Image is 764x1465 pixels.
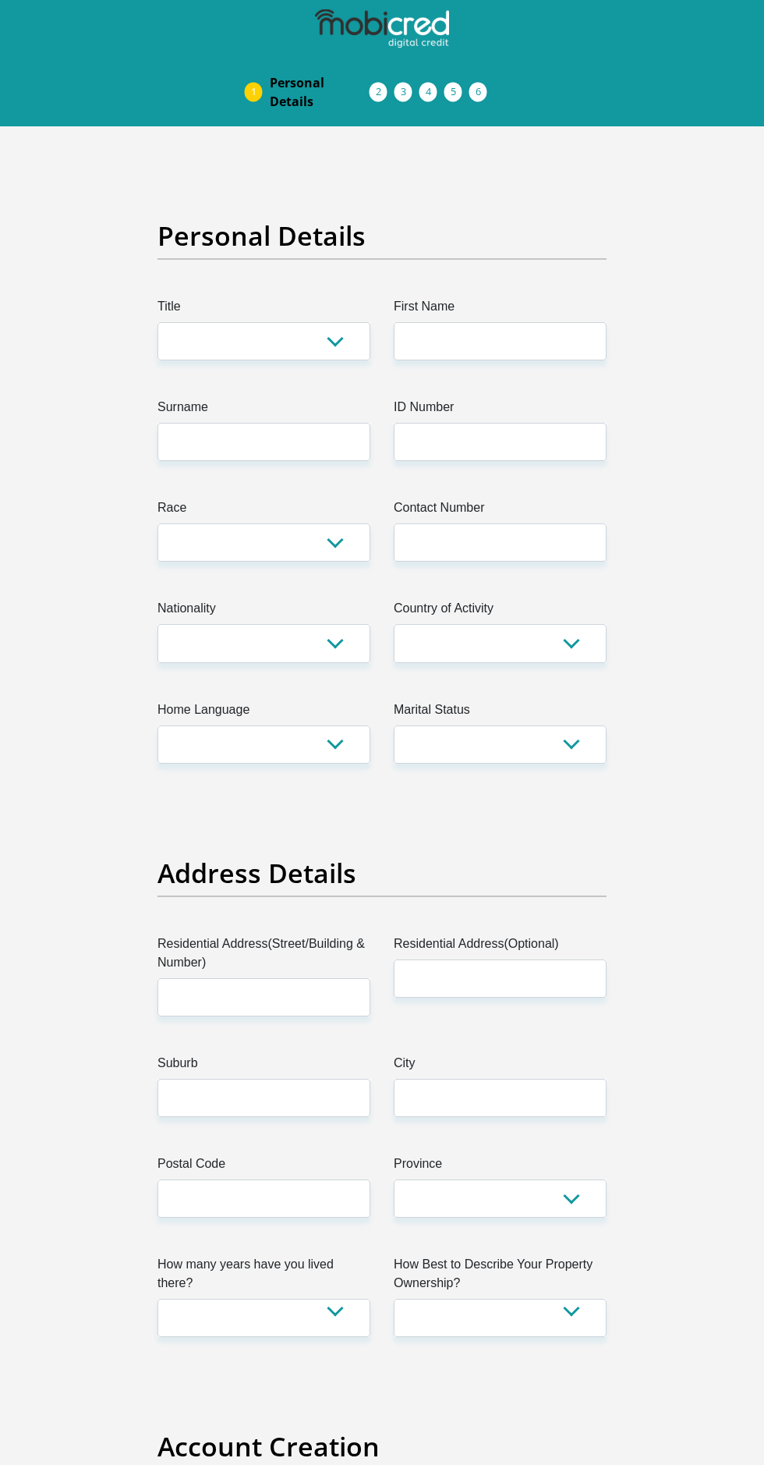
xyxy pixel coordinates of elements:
label: Nationality [157,599,370,624]
label: ID Number [394,398,607,423]
input: Postal Code [157,1179,370,1218]
input: City [394,1079,607,1117]
label: Country of Activity [394,599,607,624]
select: Please select a value [394,1299,607,1337]
h2: Address Details [157,857,607,889]
label: Surname [157,398,370,423]
label: Postal Code [157,1155,370,1179]
input: Surname [157,423,370,461]
label: Suburb [157,1054,370,1079]
h2: Account Creation [157,1431,607,1463]
label: How Best to Describe Your Property Ownership? [394,1255,607,1299]
label: First Name [394,297,607,322]
label: Residential Address(Street/Building & Number) [157,935,370,978]
span: Personal Details [270,73,370,111]
label: Province [394,1155,607,1179]
h2: Personal Details [157,220,607,252]
label: Residential Address(Optional) [394,935,607,960]
input: Address line 2 (Optional) [394,960,607,998]
input: Valid residential address [157,978,370,1016]
label: How many years have you lived there? [157,1255,370,1299]
label: Contact Number [394,498,607,523]
label: Home Language [157,701,370,725]
select: Please select a value [157,1299,370,1337]
input: ID Number [394,423,607,461]
label: Race [157,498,370,523]
label: Title [157,297,370,322]
select: Please Select a Province [394,1179,607,1218]
label: Marital Status [394,701,607,725]
a: PersonalDetails [257,67,382,117]
input: Suburb [157,1079,370,1117]
label: City [394,1054,607,1079]
input: Contact Number [394,523,607,562]
img: mobicred logo [315,9,449,48]
input: First Name [394,322,607,360]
